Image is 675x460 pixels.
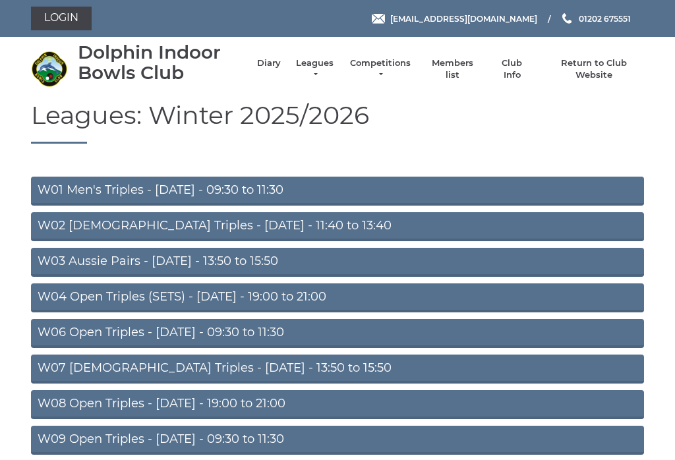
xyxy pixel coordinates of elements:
span: 01202 675551 [579,13,631,23]
a: Competitions [349,57,412,81]
a: W08 Open Triples - [DATE] - 19:00 to 21:00 [31,390,644,419]
a: W02 [DEMOGRAPHIC_DATA] Triples - [DATE] - 11:40 to 13:40 [31,212,644,241]
a: Email [EMAIL_ADDRESS][DOMAIN_NAME] [372,13,537,25]
a: W01 Men's Triples - [DATE] - 09:30 to 11:30 [31,177,644,206]
img: Email [372,14,385,24]
a: W07 [DEMOGRAPHIC_DATA] Triples - [DATE] - 13:50 to 15:50 [31,355,644,384]
a: W03 Aussie Pairs - [DATE] - 13:50 to 15:50 [31,248,644,277]
div: Dolphin Indoor Bowls Club [78,42,244,83]
a: W04 Open Triples (SETS) - [DATE] - 19:00 to 21:00 [31,283,644,312]
a: Club Info [493,57,531,81]
img: Phone us [562,13,572,24]
a: Members list [425,57,479,81]
a: Diary [257,57,281,69]
span: [EMAIL_ADDRESS][DOMAIN_NAME] [390,13,537,23]
a: Leagues [294,57,336,81]
a: Phone us 01202 675551 [560,13,631,25]
a: W09 Open Triples - [DATE] - 09:30 to 11:30 [31,426,644,455]
a: W06 Open Triples - [DATE] - 09:30 to 11:30 [31,319,644,348]
a: Return to Club Website [544,57,644,81]
a: Login [31,7,92,30]
img: Dolphin Indoor Bowls Club [31,51,67,87]
h1: Leagues: Winter 2025/2026 [31,101,644,144]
